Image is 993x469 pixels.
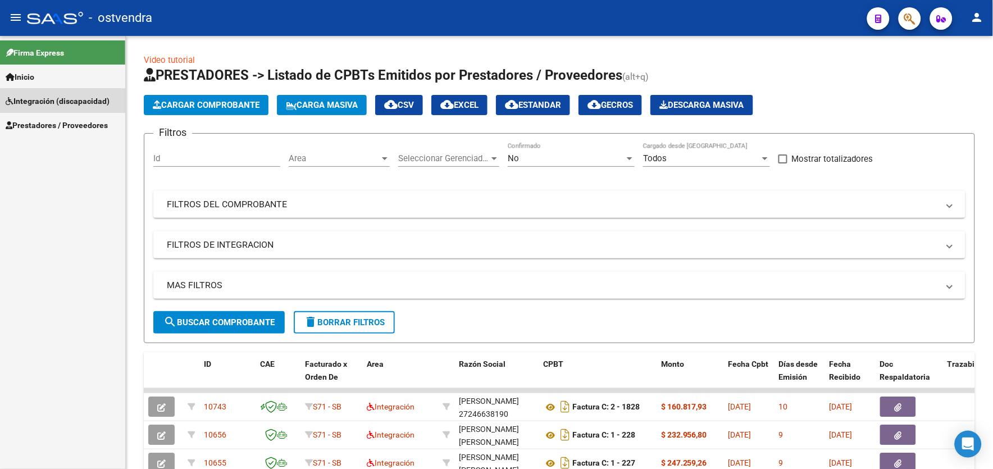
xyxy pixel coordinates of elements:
[367,359,384,368] span: Area
[144,95,268,115] button: Cargar Comprobante
[775,352,825,402] datatable-header-cell: Días desde Emisión
[440,98,454,111] mat-icon: cloud_download
[779,402,788,411] span: 10
[440,100,479,110] span: EXCEL
[204,458,226,467] span: 10655
[6,95,110,107] span: Integración (discapacidad)
[260,359,275,368] span: CAE
[398,153,489,163] span: Seleccionar Gerenciador
[572,403,640,412] strong: Factura C: 2 - 1828
[505,98,518,111] mat-icon: cloud_download
[657,352,724,402] datatable-header-cell: Monto
[830,430,853,439] span: [DATE]
[153,231,965,258] mat-expansion-panel-header: FILTROS DE INTEGRACION
[587,100,633,110] span: Gecros
[300,352,362,402] datatable-header-cell: Facturado x Orden De
[163,317,275,327] span: Buscar Comprobante
[289,153,380,163] span: Area
[948,359,993,368] span: Trazabilidad
[825,352,876,402] datatable-header-cell: Fecha Recibido
[539,352,657,402] datatable-header-cell: CPBT
[496,95,570,115] button: Estandar
[505,100,561,110] span: Estandar
[367,430,414,439] span: Integración
[256,352,300,402] datatable-header-cell: CAE
[728,359,769,368] span: Fecha Cpbt
[304,315,317,329] mat-icon: delete
[572,431,635,440] strong: Factura C: 1 - 228
[153,100,259,110] span: Cargar Comprobante
[167,239,939,251] mat-panel-title: FILTROS DE INTEGRACION
[167,198,939,211] mat-panel-title: FILTROS DEL COMPROBANTE
[661,458,707,467] strong: $ 247.259,26
[305,359,347,381] span: Facturado x Orden De
[313,402,341,411] span: S71 - SB
[728,458,751,467] span: [DATE]
[728,430,751,439] span: [DATE]
[144,55,195,65] a: Video tutorial
[286,100,358,110] span: Carga Masiva
[830,359,861,381] span: Fecha Recibido
[304,317,385,327] span: Borrar Filtros
[454,352,539,402] datatable-header-cell: Razón Social
[199,352,256,402] datatable-header-cell: ID
[431,95,488,115] button: EXCEL
[543,359,563,368] span: CPBT
[6,119,108,131] span: Prestadores / Proveedores
[144,67,622,83] span: PRESTADORES -> Listado de CPBTs Emitidos por Prestadores / Proveedores
[153,191,965,218] mat-expansion-panel-header: FILTROS DEL COMPROBANTE
[659,100,744,110] span: Descarga Masiva
[661,359,684,368] span: Monto
[204,402,226,411] span: 10743
[459,395,519,408] div: [PERSON_NAME]
[153,125,192,140] h3: Filtros
[779,430,784,439] span: 9
[167,279,939,292] mat-panel-title: MAS FILTROS
[792,152,873,166] span: Mostrar totalizadores
[153,272,965,299] mat-expansion-panel-header: MAS FILTROS
[9,11,22,24] mat-icon: menu
[163,315,177,329] mat-icon: search
[728,402,751,411] span: [DATE]
[362,352,438,402] datatable-header-cell: Area
[622,71,649,82] span: (alt+q)
[459,359,505,368] span: Razón Social
[294,311,395,334] button: Borrar Filtros
[661,402,707,411] strong: $ 160.817,93
[313,458,341,467] span: S71 - SB
[880,359,931,381] span: Doc Respaldatoria
[779,359,818,381] span: Días desde Emisión
[779,458,784,467] span: 9
[153,311,285,334] button: Buscar Comprobante
[661,430,707,439] strong: $ 232.956,80
[277,95,367,115] button: Carga Masiva
[643,153,667,163] span: Todos
[587,98,601,111] mat-icon: cloud_download
[572,459,635,468] strong: Factura C: 1 - 227
[367,458,414,467] span: Integración
[6,47,64,59] span: Firma Express
[971,11,984,24] mat-icon: person
[650,95,753,115] button: Descarga Masiva
[89,6,152,30] span: - ostvendra
[508,153,519,163] span: No
[313,430,341,439] span: S71 - SB
[724,352,775,402] datatable-header-cell: Fecha Cpbt
[384,100,414,110] span: CSV
[6,71,34,83] span: Inicio
[579,95,642,115] button: Gecros
[384,98,398,111] mat-icon: cloud_download
[558,426,572,444] i: Descargar documento
[375,95,423,115] button: CSV
[459,423,534,447] div: 27394128541
[830,458,853,467] span: [DATE]
[830,402,853,411] span: [DATE]
[558,398,572,416] i: Descargar documento
[204,430,226,439] span: 10656
[204,359,211,368] span: ID
[459,395,534,418] div: 27246638190
[367,402,414,411] span: Integración
[955,431,982,458] div: Open Intercom Messenger
[459,423,534,449] div: [PERSON_NAME] [PERSON_NAME]
[876,352,943,402] datatable-header-cell: Doc Respaldatoria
